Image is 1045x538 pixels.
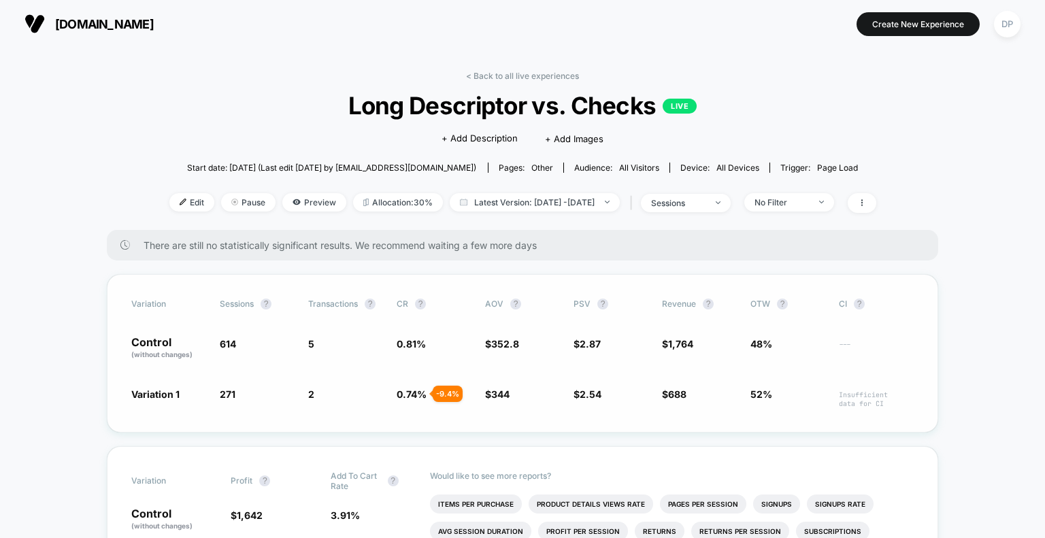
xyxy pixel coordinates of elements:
span: $ [485,388,510,400]
div: sessions [651,198,706,208]
button: ? [854,299,865,309]
button: ? [261,299,271,309]
button: ? [703,299,714,309]
span: $ [231,509,263,521]
span: 271 [220,388,235,400]
span: Profit [231,475,252,486]
button: ? [415,299,426,309]
span: 614 [220,338,236,350]
li: Pages Per Session [660,494,746,514]
button: DP [990,10,1025,38]
button: ? [365,299,376,309]
span: + Add Description [442,132,518,146]
span: Transactions [308,299,358,309]
span: 352.8 [491,338,519,350]
span: 2 [308,388,314,400]
p: Control [131,337,206,360]
span: Long Descriptor vs. Checks [204,91,840,120]
img: rebalance [363,199,369,206]
img: edit [180,199,186,205]
span: 1,764 [668,338,693,350]
div: Pages: [499,163,553,173]
span: $ [485,338,519,350]
button: ? [388,475,399,486]
span: AOV [485,299,503,309]
span: Latest Version: [DATE] - [DATE] [450,193,620,212]
div: DP [994,11,1021,37]
div: - 9.4 % [433,386,463,402]
span: 344 [491,388,510,400]
p: Control [131,508,217,531]
span: 5 [308,338,314,350]
span: --- [839,340,914,360]
li: Signups [753,494,800,514]
span: Sessions [220,299,254,309]
span: 1,642 [237,509,263,521]
span: 3.91 % [331,509,360,521]
span: Insufficient data for CI [839,390,914,408]
img: calendar [460,199,467,205]
li: Product Details Views Rate [529,494,653,514]
img: end [716,201,720,204]
span: + Add Images [545,133,603,144]
span: 52% [750,388,772,400]
span: $ [574,338,601,350]
a: < Back to all live experiences [466,71,579,81]
span: Page Load [817,163,858,173]
span: Pause [221,193,276,212]
span: Variation [131,299,206,309]
span: [DOMAIN_NAME] [55,17,154,31]
span: (without changes) [131,522,193,530]
img: end [819,201,824,203]
span: other [531,163,553,173]
button: [DOMAIN_NAME] [20,13,158,35]
span: Variation 1 [131,388,180,400]
span: $ [574,388,601,400]
span: 2.87 [580,338,601,350]
span: $ [662,338,693,350]
span: (without changes) [131,350,193,358]
p: Would like to see more reports? [430,471,914,481]
span: Revenue [662,299,696,309]
img: end [231,199,238,205]
li: Items Per Purchase [430,494,522,514]
span: PSV [574,299,591,309]
span: | [627,193,641,213]
span: Allocation: 30% [353,193,443,212]
button: ? [777,299,788,309]
span: CR [397,299,408,309]
span: 0.74 % [397,388,427,400]
span: 48% [750,338,772,350]
div: Trigger: [780,163,858,173]
span: Add To Cart Rate [331,471,381,491]
span: Variation [131,471,206,491]
img: end [605,201,610,203]
button: Create New Experience [857,12,980,36]
span: Device: [669,163,769,173]
span: 0.81 % [397,338,426,350]
img: Visually logo [24,14,45,34]
span: 688 [668,388,686,400]
button: ? [259,475,270,486]
p: LIVE [663,99,697,114]
button: ? [510,299,521,309]
span: Preview [282,193,346,212]
span: CI [839,299,914,309]
span: $ [662,388,686,400]
span: all devices [716,163,759,173]
div: Audience: [574,163,659,173]
button: ? [597,299,608,309]
span: 2.54 [580,388,601,400]
span: OTW [750,299,825,309]
div: No Filter [754,197,809,207]
span: All Visitors [619,163,659,173]
span: Start date: [DATE] (Last edit [DATE] by [EMAIL_ADDRESS][DOMAIN_NAME]) [187,163,476,173]
span: There are still no statistically significant results. We recommend waiting a few more days [144,239,911,251]
span: Edit [169,193,214,212]
li: Signups Rate [807,494,874,514]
